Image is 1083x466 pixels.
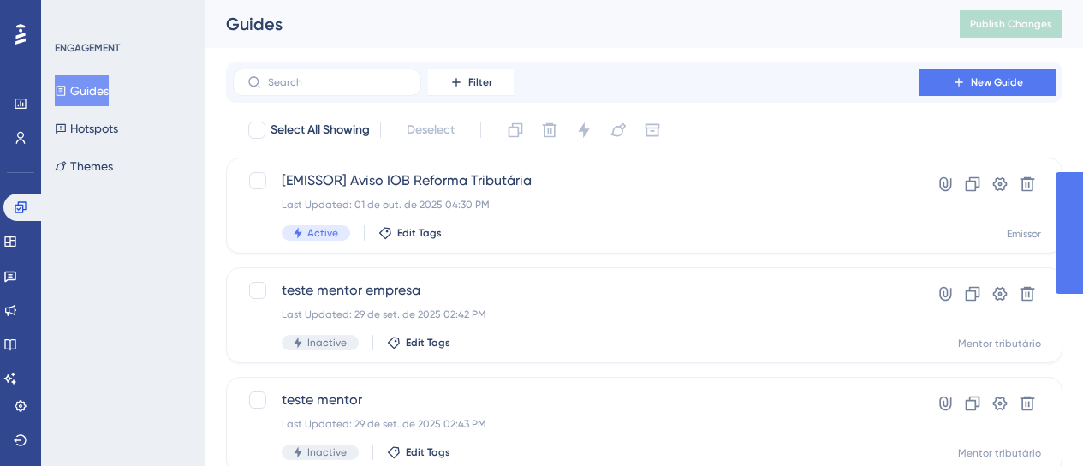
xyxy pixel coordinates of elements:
[1007,227,1041,241] div: Emissor
[407,120,455,140] span: Deselect
[428,69,514,96] button: Filter
[406,445,450,459] span: Edit Tags
[282,308,870,321] div: Last Updated: 29 de set. de 2025 02:42 PM
[387,336,450,349] button: Edit Tags
[55,75,109,106] button: Guides
[282,280,870,301] span: teste mentor empresa
[55,41,120,55] div: ENGAGEMENT
[282,198,870,212] div: Last Updated: 01 de out. de 2025 04:30 PM
[282,417,870,431] div: Last Updated: 29 de set. de 2025 02:43 PM
[271,120,370,140] span: Select All Showing
[397,226,442,240] span: Edit Tags
[307,336,347,349] span: Inactive
[970,17,1052,31] span: Publish Changes
[378,226,442,240] button: Edit Tags
[1011,398,1062,450] iframe: UserGuiding AI Assistant Launcher
[226,12,917,36] div: Guides
[387,445,450,459] button: Edit Tags
[958,446,1041,460] div: Mentor tributário
[282,170,870,191] span: [EMISSOR] Aviso IOB Reforma Tributária
[960,10,1062,38] button: Publish Changes
[268,76,407,88] input: Search
[958,337,1041,350] div: Mentor tributário
[468,75,492,89] span: Filter
[55,151,113,182] button: Themes
[55,113,118,144] button: Hotspots
[971,75,1023,89] span: New Guide
[282,390,870,410] span: teste mentor
[919,69,1056,96] button: New Guide
[391,115,470,146] button: Deselect
[307,445,347,459] span: Inactive
[307,226,338,240] span: Active
[406,336,450,349] span: Edit Tags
